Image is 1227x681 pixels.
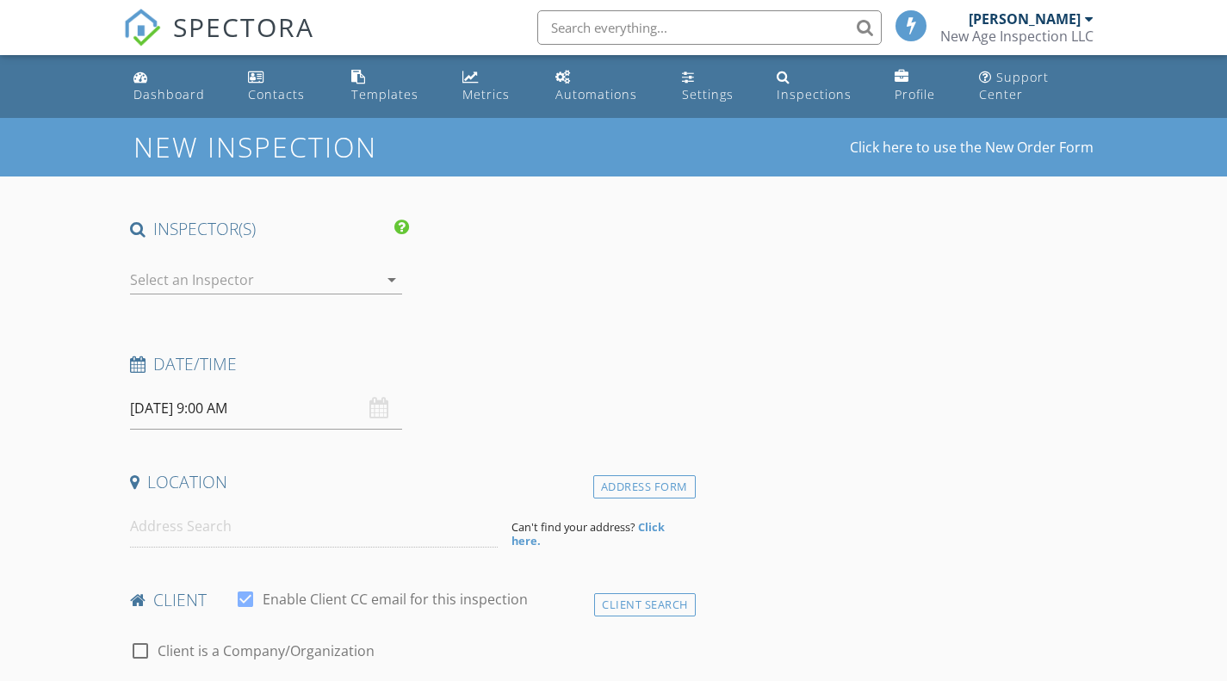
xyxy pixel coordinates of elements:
input: Address Search [130,505,498,548]
i: arrow_drop_down [381,269,402,290]
a: Metrics [455,62,536,111]
div: Metrics [462,86,510,102]
strong: Click here. [511,519,665,548]
input: Select date [130,387,403,430]
div: Templates [351,86,418,102]
div: Dashboard [133,86,205,102]
a: SPECTORA [123,23,314,59]
h4: client [130,589,689,611]
h1: New Inspection [133,132,515,162]
div: Contacts [248,86,305,102]
h4: Location [130,471,689,493]
div: Address Form [593,475,696,498]
img: The Best Home Inspection Software - Spectora [123,9,161,46]
h4: Date/Time [130,353,689,375]
a: Settings [675,62,756,111]
a: Dashboard [127,62,228,111]
div: Automations [555,86,637,102]
div: Client Search [594,593,696,616]
a: Support Center [972,62,1100,111]
a: Inspections [770,62,874,111]
input: Search everything... [537,10,882,45]
div: Profile [895,86,935,102]
span: SPECTORA [173,9,314,45]
label: Enable Client CC email for this inspection [263,591,528,608]
a: Templates [344,62,442,111]
div: Support Center [979,69,1049,102]
a: Company Profile [888,62,959,111]
h4: INSPECTOR(S) [130,218,410,240]
a: Click here to use the New Order Form [850,140,1094,154]
div: [PERSON_NAME] [969,10,1081,28]
div: Inspections [777,86,852,102]
a: Automations (Basic) [548,62,661,111]
label: Client is a Company/Organization [158,642,375,659]
div: Settings [682,86,734,102]
span: Can't find your address? [511,519,635,535]
div: New Age Inspection LLC [940,28,1094,45]
a: Contacts [241,62,330,111]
